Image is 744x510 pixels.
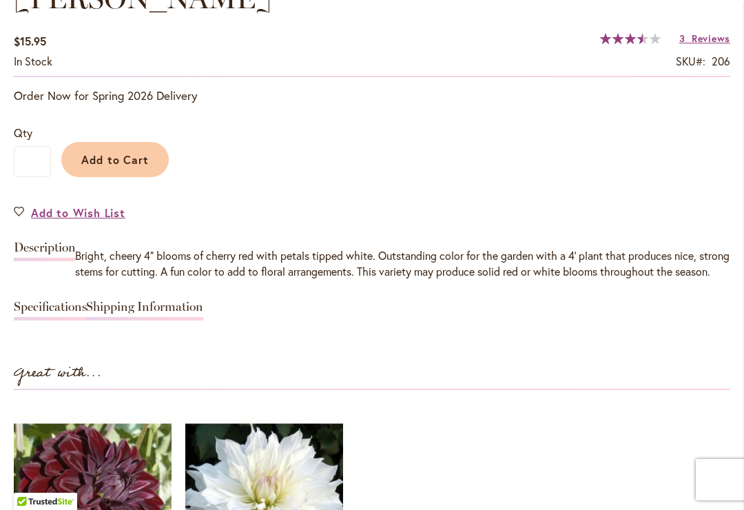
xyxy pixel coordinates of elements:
span: Add to Cart [81,152,149,167]
span: Add to Wish List [31,205,125,221]
a: Description [14,241,76,261]
div: 206 [712,54,730,70]
p: Order Now for Spring 2026 Delivery [14,88,730,104]
iframe: Launch Accessibility Center [10,461,49,500]
div: Bright, cheery 4" blooms of cherry red with petals tipped white. Outstanding color for the garden... [14,248,730,280]
strong: Great with... [14,362,102,385]
div: Detailed Product Info [14,234,730,327]
strong: SKU [676,54,705,68]
span: In stock [14,54,52,68]
span: $15.95 [14,34,46,48]
div: Availability [14,54,52,70]
span: Reviews [692,32,730,45]
span: Qty [14,125,32,140]
a: Shipping Information [86,300,203,320]
a: Add to Wish List [14,205,125,221]
a: 3 Reviews [679,32,730,45]
button: Add to Cart [61,142,169,177]
span: 3 [679,32,685,45]
div: 71% [600,33,661,44]
a: Specifications [14,300,87,320]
